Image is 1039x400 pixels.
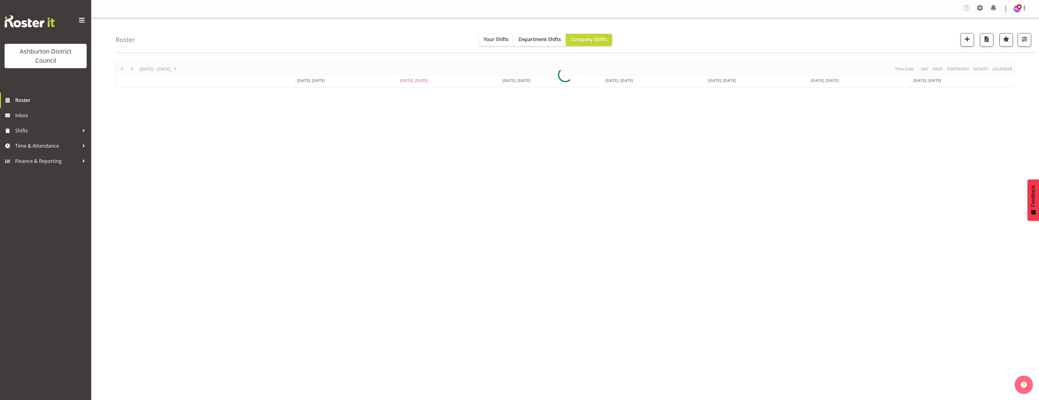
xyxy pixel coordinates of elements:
[514,34,566,46] button: Department Shifts
[483,36,509,43] span: Your Shifts
[999,33,1013,47] button: Highlight an important date within the roster.
[1030,185,1036,207] span: Feedback
[566,34,612,46] button: Company Shifts
[479,34,514,46] button: Your Shifts
[1027,179,1039,221] button: Feedback - Show survey
[15,96,88,105] span: Roster
[15,156,79,166] span: Finance & Reporting
[518,36,561,43] span: Department Shifts
[15,141,79,150] span: Time & Attendance
[1018,33,1031,47] button: Filter Shifts
[980,33,993,47] button: Download a PDF of the roster according to the set date range.
[15,126,79,135] span: Shifts
[571,36,607,43] span: Company Shifts
[11,47,81,65] div: Ashburton District Council
[15,111,88,120] span: Inbox
[116,36,135,43] h4: Roster
[1013,5,1021,12] img: hayley-dickson3805.jpg
[1021,382,1027,388] img: help-xxl-2.png
[961,33,974,47] button: Add a new shift
[5,15,55,27] img: Rosterit website logo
